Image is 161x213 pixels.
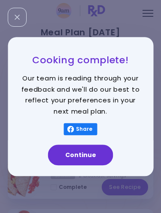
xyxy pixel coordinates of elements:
[74,126,94,132] span: Share
[48,145,113,165] button: Continue
[64,123,97,135] button: Share
[18,73,143,117] p: Our team is reading through your feedback and we'll do our best to reflect your preferences in yo...
[18,48,143,67] h3: Cooking complete!
[8,8,27,27] div: Close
